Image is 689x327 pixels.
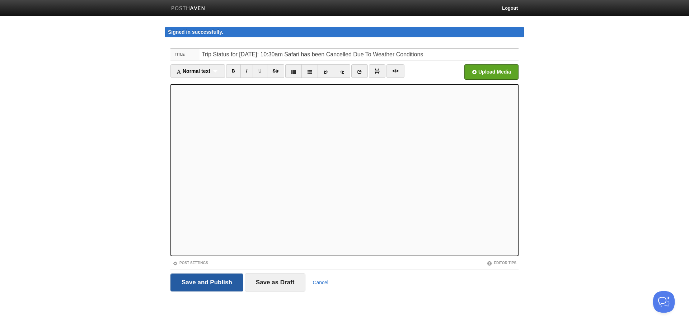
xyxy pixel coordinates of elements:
a: Post Settings [173,261,208,265]
label: Title [170,49,200,60]
input: Save and Publish [170,274,243,291]
a: Cancel [313,280,328,285]
div: Signed in successfully. [165,27,524,37]
iframe: Help Scout Beacon - Open [653,291,675,313]
a: </> [386,64,404,78]
a: B [226,64,241,78]
input: Save as Draft [245,274,306,291]
span: Normal text [176,68,210,74]
img: Posthaven-bar [171,6,205,11]
a: Str [267,64,285,78]
a: U [253,64,267,78]
del: Str [273,69,279,74]
img: pagebreak-icon.png [375,69,380,74]
a: Editor Tips [487,261,516,265]
a: I [240,64,253,78]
